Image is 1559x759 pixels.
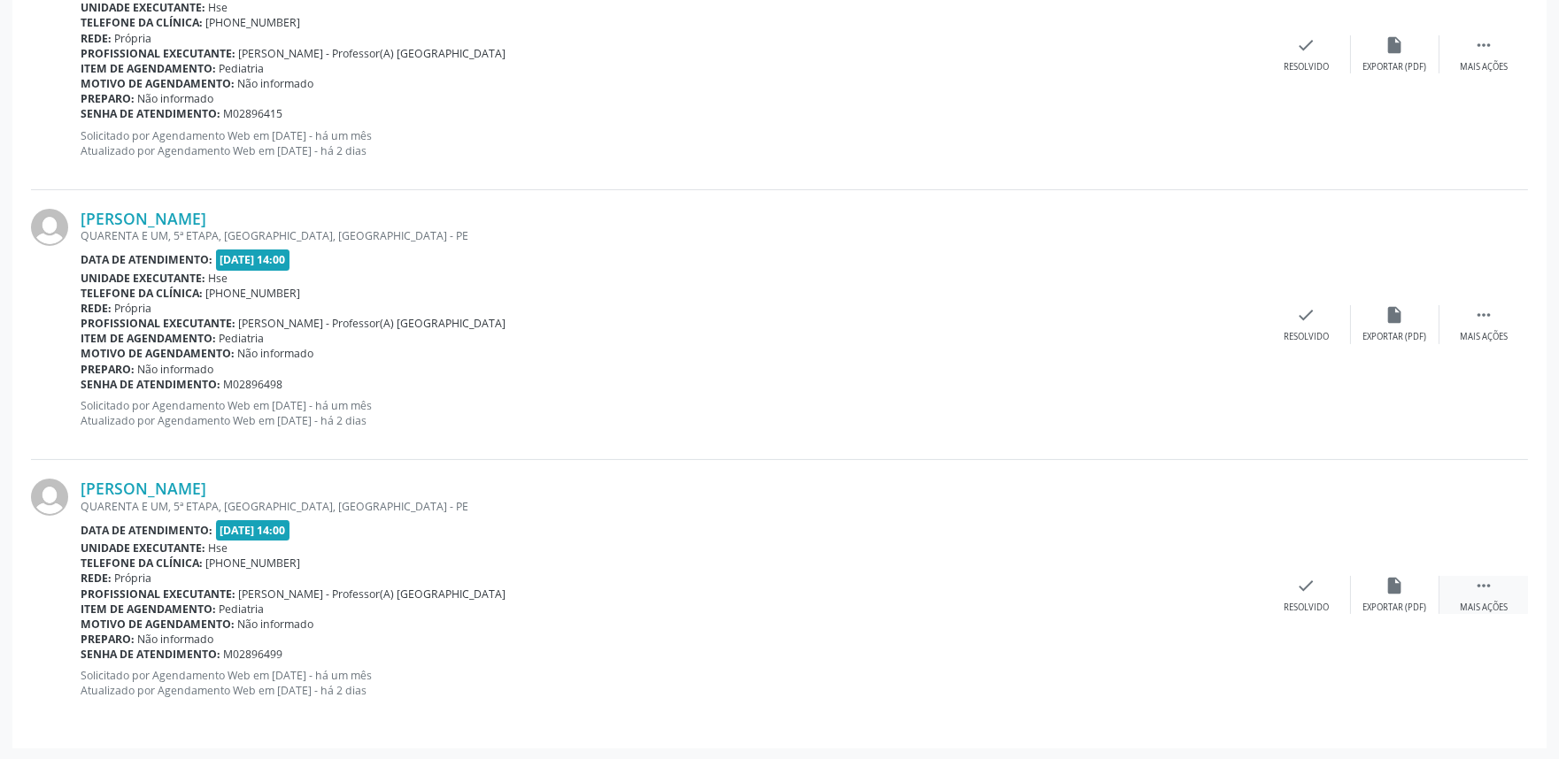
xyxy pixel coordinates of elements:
div: Exportar (PDF) [1363,331,1427,343]
div: QUARENTA E UM, 5ª ETAPA, [GEOGRAPHIC_DATA], [GEOGRAPHIC_DATA] - PE [81,499,1262,514]
div: Mais ações [1460,331,1508,343]
b: Telefone da clínica: [81,556,203,571]
div: Resolvido [1284,61,1329,73]
span: [DATE] 14:00 [216,520,290,540]
b: Preparo: [81,632,135,647]
span: Não informado [138,362,214,377]
span: [PHONE_NUMBER] [206,556,301,571]
span: Pediatria [220,331,265,346]
b: Unidade executante: [81,271,205,286]
a: [PERSON_NAME] [81,209,206,228]
img: img [31,479,68,516]
div: Exportar (PDF) [1363,61,1427,73]
b: Item de agendamento: [81,331,216,346]
i: check [1297,305,1316,325]
p: Solicitado por Agendamento Web em [DATE] - há um mês Atualizado por Agendamento Web em [DATE] - h... [81,398,1262,428]
i: check [1297,576,1316,595]
span: Não informado [238,76,314,91]
div: Mais ações [1460,61,1508,73]
i: insert_drive_file [1385,305,1405,325]
span: Própria [115,301,152,316]
b: Profissional executante: [81,316,235,331]
b: Senha de atendimento: [81,106,220,121]
span: Não informado [238,617,314,632]
b: Motivo de agendamento: [81,76,235,91]
b: Item de agendamento: [81,602,216,617]
b: Rede: [81,571,112,586]
span: [PERSON_NAME] - Professor(A) [GEOGRAPHIC_DATA] [239,586,506,602]
span: M02896498 [224,377,283,392]
span: Pediatria [220,61,265,76]
b: Preparo: [81,362,135,377]
span: Pediatria [220,602,265,617]
a: [PERSON_NAME] [81,479,206,498]
b: Data de atendimento: [81,252,212,267]
b: Unidade executante: [81,540,205,556]
span: M02896499 [224,647,283,662]
span: Não informado [138,91,214,106]
b: Preparo: [81,91,135,106]
span: Hse [209,540,228,556]
span: [DATE] 14:00 [216,249,290,270]
b: Telefone da clínica: [81,15,203,30]
div: QUARENTA E UM, 5ª ETAPA, [GEOGRAPHIC_DATA], [GEOGRAPHIC_DATA] - PE [81,228,1262,243]
img: img [31,209,68,246]
b: Rede: [81,301,112,316]
span: [PHONE_NUMBER] [206,286,301,301]
div: Resolvido [1284,602,1329,614]
b: Item de agendamento: [81,61,216,76]
i:  [1474,35,1493,55]
b: Motivo de agendamento: [81,617,235,632]
div: Resolvido [1284,331,1329,343]
span: [PERSON_NAME] - Professor(A) [GEOGRAPHIC_DATA] [239,46,506,61]
div: Exportar (PDF) [1363,602,1427,614]
b: Rede: [81,31,112,46]
i: check [1297,35,1316,55]
span: Não informado [238,346,314,361]
span: Própria [115,31,152,46]
b: Telefone da clínica: [81,286,203,301]
b: Profissional executante: [81,586,235,602]
b: Profissional executante: [81,46,235,61]
i: insert_drive_file [1385,35,1405,55]
b: Data de atendimento: [81,523,212,538]
p: Solicitado por Agendamento Web em [DATE] - há um mês Atualizado por Agendamento Web em [DATE] - h... [81,128,1262,158]
span: Não informado [138,632,214,647]
p: Solicitado por Agendamento Web em [DATE] - há um mês Atualizado por Agendamento Web em [DATE] - h... [81,668,1262,698]
i:  [1474,576,1493,595]
i:  [1474,305,1493,325]
span: Hse [209,271,228,286]
span: Própria [115,571,152,586]
i: insert_drive_file [1385,576,1405,595]
div: Mais ações [1460,602,1508,614]
b: Motivo de agendamento: [81,346,235,361]
b: Senha de atendimento: [81,377,220,392]
span: [PERSON_NAME] - Professor(A) [GEOGRAPHIC_DATA] [239,316,506,331]
b: Senha de atendimento: [81,647,220,662]
span: M02896415 [224,106,283,121]
span: [PHONE_NUMBER] [206,15,301,30]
